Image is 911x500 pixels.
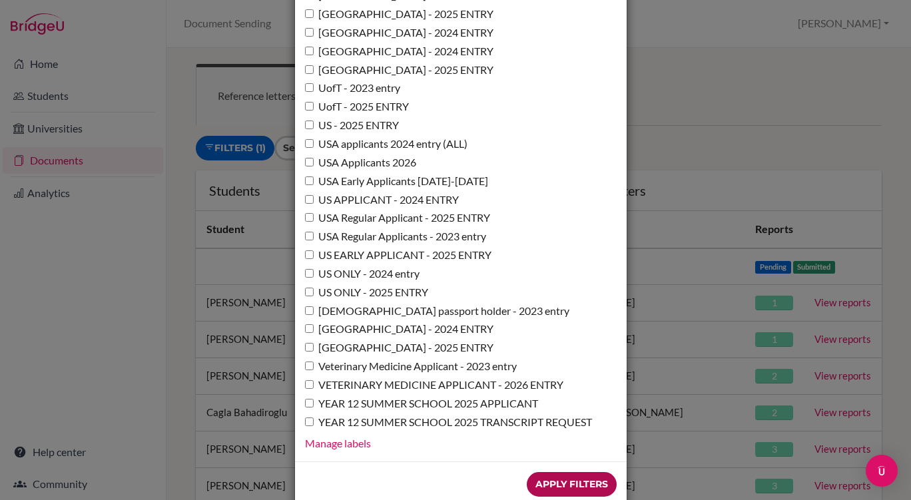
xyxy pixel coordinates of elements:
input: US ONLY - 2024 entry [305,269,314,278]
label: [GEOGRAPHIC_DATA] - 2024 ENTRY [305,44,493,59]
label: Veterinary Medicine Applicant - 2023 entry [305,359,517,374]
input: USA Regular Applicants - 2023 entry [305,232,314,240]
label: US EARLY APPLICANT - 2025 ENTRY [305,248,491,263]
input: US - 2025 ENTRY [305,121,314,129]
input: [GEOGRAPHIC_DATA] - 2025 ENTRY [305,9,314,18]
input: YEAR 12 SUMMER SCHOOL 2025 APPLICANT [305,399,314,407]
label: YEAR 12 SUMMER SCHOOL 2025 TRANSCRIPT REQUEST [305,415,592,430]
label: [GEOGRAPHIC_DATA] - 2025 ENTRY [305,340,493,356]
label: USA Applicants 2026 [305,155,416,170]
label: USA Early Applicants [DATE]-[DATE] [305,174,488,189]
input: [GEOGRAPHIC_DATA] - 2025 ENTRY [305,65,314,74]
a: Manage labels [305,437,371,449]
label: VETERINARY MEDICINE APPLICANT - 2026 ENTRY [305,377,563,393]
label: [GEOGRAPHIC_DATA] - 2025 ENTRY [305,7,493,22]
label: [GEOGRAPHIC_DATA] - 2025 ENTRY [305,63,493,78]
input: USA Early Applicants [DATE]-[DATE] [305,176,314,185]
label: [GEOGRAPHIC_DATA] - 2024 ENTRY [305,25,493,41]
label: [GEOGRAPHIC_DATA] - 2024 ENTRY [305,322,493,337]
input: US EARLY APPLICANT - 2025 ENTRY [305,250,314,259]
input: Apply Filters [527,472,617,497]
input: [GEOGRAPHIC_DATA] - 2024 ENTRY [305,324,314,333]
div: Open Intercom Messenger [866,455,898,487]
label: UofT - 2023 entry [305,81,400,96]
input: UofT - 2025 ENTRY [305,102,314,111]
input: [GEOGRAPHIC_DATA] - 2025 ENTRY [305,343,314,352]
input: USA Applicants 2026 [305,158,314,166]
input: UofT - 2023 entry [305,83,314,92]
input: [GEOGRAPHIC_DATA] - 2024 ENTRY [305,28,314,37]
label: USA applicants 2024 entry (ALL) [305,136,467,152]
input: USA Regular Applicant - 2025 ENTRY [305,213,314,222]
label: US - 2025 ENTRY [305,118,399,133]
label: USA Regular Applicants - 2023 entry [305,229,486,244]
label: UofT - 2025 ENTRY [305,99,409,115]
label: US ONLY - 2025 ENTRY [305,285,428,300]
label: US APPLICANT - 2024 ENTRY [305,192,459,208]
label: US ONLY - 2024 entry [305,266,420,282]
input: [DEMOGRAPHIC_DATA] passport holder - 2023 entry [305,306,314,315]
input: YEAR 12 SUMMER SCHOOL 2025 TRANSCRIPT REQUEST [305,417,314,426]
input: VETERINARY MEDICINE APPLICANT - 2026 ENTRY [305,380,314,389]
label: [DEMOGRAPHIC_DATA] passport holder - 2023 entry [305,304,569,319]
label: YEAR 12 SUMMER SCHOOL 2025 APPLICANT [305,396,538,411]
input: USA applicants 2024 entry (ALL) [305,139,314,148]
input: Veterinary Medicine Applicant - 2023 entry [305,362,314,370]
input: [GEOGRAPHIC_DATA] - 2024 ENTRY [305,47,314,55]
input: US ONLY - 2025 ENTRY [305,288,314,296]
label: USA Regular Applicant - 2025 ENTRY [305,210,490,226]
input: US APPLICANT - 2024 ENTRY [305,195,314,204]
